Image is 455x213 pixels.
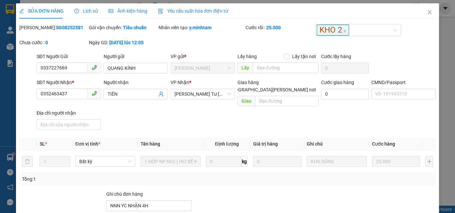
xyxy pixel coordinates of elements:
b: 0 [45,40,48,45]
span: SỬA ĐƠN HÀNG [19,8,64,14]
b: SG08252581 [56,25,83,30]
span: phone [92,91,97,96]
input: Ghi Chú [307,156,367,167]
span: Giá trị hàng [253,141,278,147]
span: kg [241,156,248,167]
input: Dọc đường [255,96,318,106]
input: 0 [372,156,420,167]
span: Cước hàng [372,141,395,147]
div: VP gửi [171,53,235,60]
span: close [343,30,346,33]
span: Ngã Tư Huyện [175,89,231,99]
input: Địa chỉ của người nhận [37,119,101,130]
div: [PERSON_NAME]: [19,24,88,31]
input: Cước giao hàng [321,89,369,99]
label: Cước giao hàng [321,80,354,85]
th: Ghi chú [304,138,369,151]
span: edit [19,9,24,13]
input: 0 [253,156,301,167]
input: Dọc đường [253,62,318,73]
span: SL [40,141,45,147]
span: Lấy hàng [237,54,257,59]
div: Địa chỉ người nhận [37,109,101,117]
label: Ghi chú đơn hàng [106,191,143,197]
div: Người nhận [104,79,168,86]
span: VP Nhận [171,80,189,85]
div: SĐT Người Gửi [37,53,101,60]
span: Giao hàng [237,80,259,85]
span: Giao [237,96,255,106]
div: Nhân viên tạo: [159,24,244,31]
input: Cước lấy hàng [321,63,369,73]
span: Yêu cầu xuất hóa đơn điện tử [158,8,228,14]
label: Cước lấy hàng [321,54,351,59]
span: Tên hàng [141,141,160,147]
input: Ghi chú đơn hàng [106,200,192,211]
b: [DATE] lúc 12:05 [109,40,144,45]
span: Hồ Chí Minh [175,63,231,73]
div: Gói vận chuyển: [89,24,157,31]
div: Chưa cước : [19,39,88,46]
span: picture [109,9,113,13]
div: SĐT Người Nhận [37,79,101,86]
span: Lấy tận nơi [289,53,318,60]
div: Người gửi [104,53,168,60]
span: Lấy [237,62,253,73]
span: user-add [159,91,164,97]
b: y.minhtam [189,25,212,30]
button: plus [425,156,433,167]
span: KHO 2 [317,25,349,36]
span: Bất kỳ [79,157,131,166]
input: VD: Bàn, Ghế [141,156,201,167]
span: Lịch sử [74,8,98,14]
span: [GEOGRAPHIC_DATA][PERSON_NAME] nơi [225,86,318,93]
span: clock-circle [74,9,79,13]
div: Cước rồi : [245,24,314,31]
div: Ngày GD: [89,39,157,46]
div: CMND/Passport [371,79,436,86]
span: phone [92,65,97,70]
b: 25.000 [266,25,281,30]
span: Đơn vị tính [75,141,100,147]
span: Ảnh kiện hàng [109,8,147,14]
button: delete [22,156,33,167]
button: Close [420,3,439,22]
b: Tiêu chuẩn [123,25,147,30]
span: close [427,10,432,15]
img: icon [158,9,163,14]
span: Định lượng [215,141,238,147]
div: Tổng: 1 [22,175,176,183]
